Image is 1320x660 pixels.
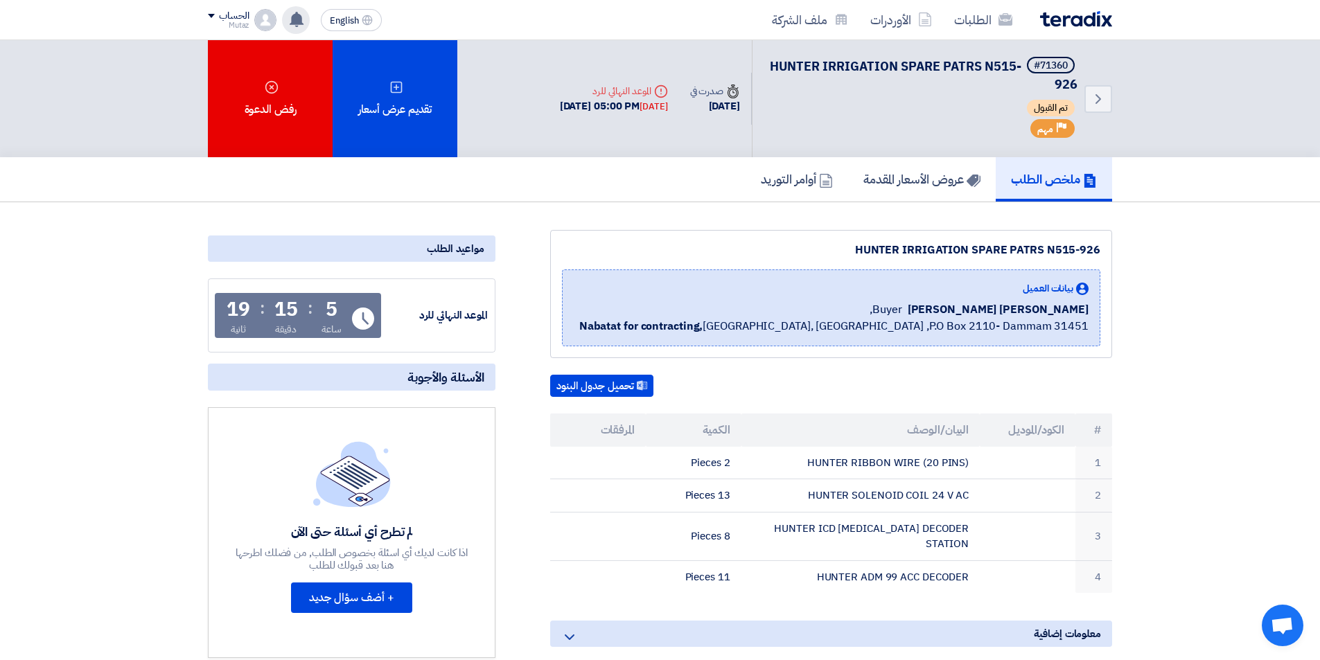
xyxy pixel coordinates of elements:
[646,512,741,560] td: 8 Pieces
[1075,413,1112,447] th: #
[1075,479,1112,512] td: 2
[1037,123,1053,136] span: مهم
[227,300,250,319] div: 19
[870,301,901,318] span: Buyer,
[560,98,668,114] div: [DATE] 05:00 PM
[996,157,1112,202] a: ملخص الطلب
[274,300,298,319] div: 15
[560,84,668,98] div: الموعد النهائي للرد
[208,40,333,157] div: رفض الدعوة
[333,40,457,157] div: تقديم عرض أسعار
[646,479,741,512] td: 13 Pieces
[769,57,1077,93] h5: HUNTER IRRIGATION SPARE PATRS N515-926
[326,300,337,319] div: 5
[761,171,833,187] h5: أوامر التوريد
[770,57,1077,93] span: HUNTER IRRIGATION SPARE PATRS N515-926
[219,10,249,22] div: الحساب
[330,16,359,26] span: English
[943,3,1023,36] a: الطلبات
[275,322,297,337] div: دقيقة
[550,413,646,447] th: المرفقات
[690,98,740,114] div: [DATE]
[646,447,741,479] td: 2 Pieces
[761,3,859,36] a: ملف الشركة
[321,9,382,31] button: English
[1034,61,1068,71] div: #71360
[1262,605,1303,646] div: دردشة مفتوحة
[848,157,996,202] a: عروض الأسعار المقدمة
[208,21,249,29] div: Mutaz
[690,84,740,98] div: صدرت في
[741,512,980,560] td: HUNTER ICD [MEDICAL_DATA] DECODER STATION
[313,441,391,506] img: empty_state_list.svg
[980,413,1075,447] th: الكود/الموديل
[1075,512,1112,560] td: 3
[741,413,980,447] th: البيان/الوصف
[646,560,741,593] td: 11 Pieces
[859,3,943,36] a: الأوردرات
[640,100,667,114] div: [DATE]
[322,322,342,337] div: ساعة
[1075,560,1112,593] td: 4
[562,242,1100,258] div: HUNTER IRRIGATION SPARE PATRS N515-926
[407,369,484,385] span: الأسئلة والأجوبة
[741,479,980,512] td: HUNTER SOLENOID COIL 24 V AC
[579,318,703,335] b: Nabatat for contracting,
[646,413,741,447] th: الكمية
[291,582,412,613] button: + أضف سؤال جديد
[254,9,276,31] img: profile_test.png
[1023,281,1073,296] span: بيانات العميل
[1011,171,1097,187] h5: ملخص الطلب
[1034,626,1101,641] span: معلومات إضافية
[234,546,470,571] div: اذا كانت لديك أي اسئلة بخصوص الطلب, من فضلك اطرحها هنا بعد قبولك للطلب
[741,447,980,479] td: HUNTER RIBBON WIRE (20 PINS)
[1027,100,1075,116] span: تم القبول
[231,322,247,337] div: ثانية
[908,301,1089,318] span: [PERSON_NAME] [PERSON_NAME]
[208,235,495,262] div: مواعيد الطلب
[234,524,470,539] div: لم تطرح أي أسئلة حتى الآن
[550,375,653,397] button: تحميل جدول البنود
[260,296,265,321] div: :
[384,307,488,323] div: الموعد النهائي للرد
[1040,11,1112,27] img: Teradix logo
[308,296,313,321] div: :
[1075,447,1112,479] td: 1
[863,171,980,187] h5: عروض الأسعار المقدمة
[746,157,848,202] a: أوامر التوريد
[741,560,980,593] td: HUNTER ADM 99 ACC DECODER
[579,318,1089,335] span: [GEOGRAPHIC_DATA], [GEOGRAPHIC_DATA] ,P.O Box 2110- Dammam 31451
